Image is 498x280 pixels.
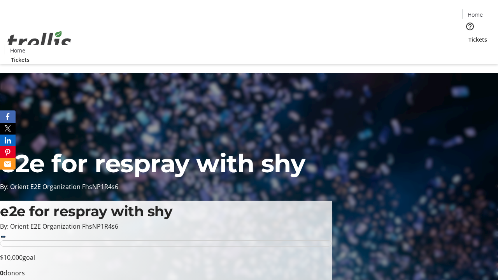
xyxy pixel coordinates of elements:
span: Home [468,10,483,19]
a: Home [5,46,30,54]
img: Orient E2E Organization FhsNP1R4s6's Logo [5,22,74,61]
span: Tickets [468,35,487,44]
a: Tickets [462,35,493,44]
a: Home [463,10,487,19]
span: Tickets [11,56,30,64]
span: Home [10,46,25,54]
a: Tickets [5,56,36,64]
button: Help [462,19,478,34]
button: Cart [462,44,478,59]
